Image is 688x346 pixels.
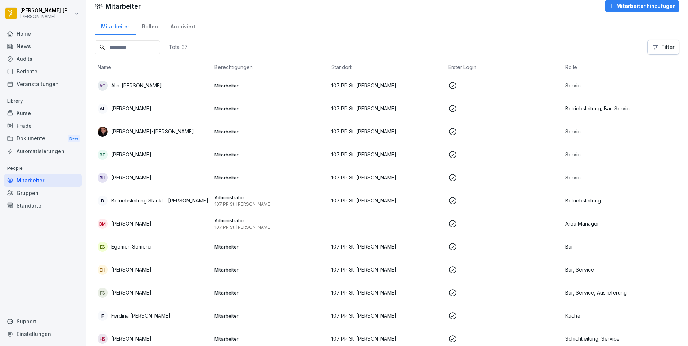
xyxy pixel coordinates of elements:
[98,127,108,137] img: tvwy4814v13i0m44c8i9shrc.png
[331,266,443,273] p: 107 PP St. [PERSON_NAME]
[214,336,326,342] p: Mitarbeiter
[68,135,80,143] div: New
[4,187,82,199] div: Gruppen
[331,128,443,135] p: 107 PP St. [PERSON_NAME]
[4,107,82,119] a: Kurse
[214,201,326,207] p: 107 PP St. [PERSON_NAME]
[331,151,443,158] p: 107 PP St. [PERSON_NAME]
[111,266,151,273] p: [PERSON_NAME]
[111,151,151,158] p: [PERSON_NAME]
[136,17,164,35] a: Rollen
[4,119,82,132] div: Pfade
[565,220,676,227] p: Area Manager
[98,196,108,206] div: B
[169,44,188,50] p: Total: 37
[98,173,108,183] div: BH
[648,40,679,54] button: Filter
[98,311,108,321] div: F
[331,243,443,250] p: 107 PP St. [PERSON_NAME]
[20,8,73,14] p: [PERSON_NAME] [PERSON_NAME]
[445,60,562,74] th: Erster Login
[98,334,108,344] div: HS
[331,174,443,181] p: 107 PP St. [PERSON_NAME]
[4,328,82,340] a: Einstellungen
[4,40,82,53] a: News
[98,104,108,114] div: AL
[214,174,326,181] p: Mitarbeiter
[111,82,162,89] p: Alin-[PERSON_NAME]
[214,243,326,250] p: Mitarbeiter
[214,217,326,224] p: Administrator
[331,82,443,89] p: 107 PP St. [PERSON_NAME]
[98,150,108,160] div: BT
[214,151,326,158] p: Mitarbeiter
[111,243,151,250] p: Egemen Semerci
[111,105,151,112] p: [PERSON_NAME]
[565,289,676,296] p: Bar, Service, Auslieferung
[331,105,443,112] p: 107 PP St. [PERSON_NAME]
[98,265,108,275] div: EH
[111,174,151,181] p: [PERSON_NAME]
[565,174,676,181] p: Service
[20,14,73,19] p: [PERSON_NAME]
[565,82,676,89] p: Service
[111,128,194,135] p: [PERSON_NAME]-[PERSON_NAME]
[95,17,136,35] a: Mitarbeiter
[4,145,82,158] a: Automatisierungen
[4,199,82,212] a: Standorte
[4,27,82,40] a: Home
[4,95,82,107] p: Library
[105,1,141,11] h1: Mitarbeiter
[4,53,82,65] a: Audits
[565,197,676,204] p: Betriebsleitung
[214,267,326,273] p: Mitarbeiter
[214,128,326,135] p: Mitarbeiter
[565,151,676,158] p: Service
[111,335,151,342] p: [PERSON_NAME]
[111,289,151,296] p: [PERSON_NAME]
[98,288,108,298] div: FS
[111,220,151,227] p: [PERSON_NAME]
[331,197,443,204] p: 107 PP St. [PERSON_NAME]
[4,174,82,187] a: Mitarbeiter
[98,81,108,91] div: AC
[565,243,676,250] p: Bar
[565,335,676,342] p: Schichtleitung, Service
[214,313,326,319] p: Mitarbeiter
[562,60,679,74] th: Rolle
[565,105,676,112] p: Betriebsleitung, Bar, Service
[4,163,82,174] p: People
[565,266,676,273] p: Bar, Service
[111,312,171,319] p: Ferdina [PERSON_NAME]
[652,44,675,51] div: Filter
[214,105,326,112] p: Mitarbeiter
[4,132,82,145] div: Dokumente
[565,312,676,319] p: Küche
[331,312,443,319] p: 107 PP St. [PERSON_NAME]
[164,17,202,35] a: Archiviert
[111,197,208,204] p: Betriebsleitung Stankt - [PERSON_NAME]
[329,60,445,74] th: Standort
[331,335,443,342] p: 107 PP St. [PERSON_NAME]
[214,290,326,296] p: Mitarbeiter
[4,78,82,90] a: Veranstaltungen
[212,60,329,74] th: Berechtigungen
[214,82,326,89] p: Mitarbeiter
[4,65,82,78] a: Berichte
[214,224,326,230] p: 107 PP St. [PERSON_NAME]
[95,60,212,74] th: Name
[331,289,443,296] p: 107 PP St. [PERSON_NAME]
[4,132,82,145] a: DokumenteNew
